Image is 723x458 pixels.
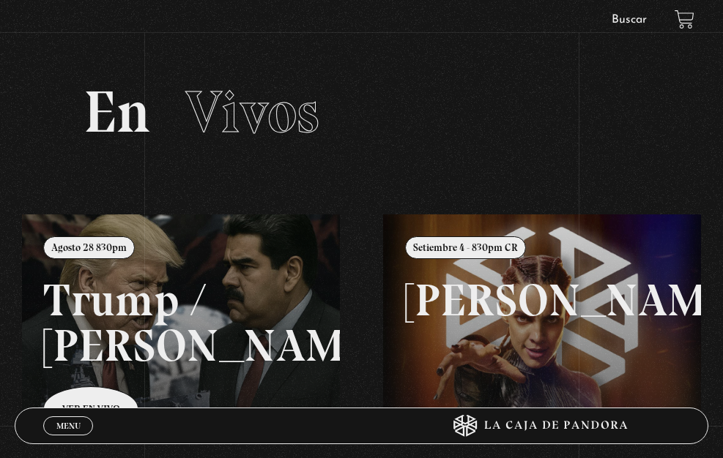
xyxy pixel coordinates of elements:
[51,434,86,444] span: Cerrar
[185,77,319,147] span: Vivos
[84,83,639,141] h2: En
[56,421,81,430] span: Menu
[675,10,694,29] a: View your shopping cart
[612,14,647,26] a: Buscar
